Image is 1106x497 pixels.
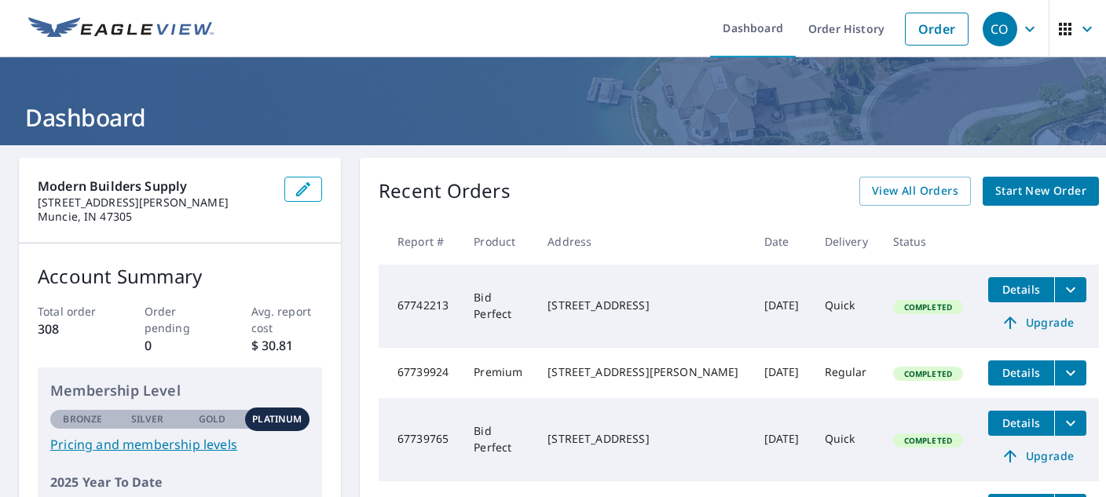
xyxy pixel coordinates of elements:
[983,177,1099,206] a: Start New Order
[379,177,511,206] p: Recent Orders
[252,412,302,426] p: Platinum
[28,17,214,41] img: EV Logo
[535,218,751,265] th: Address
[379,348,461,398] td: 67739924
[379,265,461,348] td: 67742213
[38,262,322,291] p: Account Summary
[548,431,738,447] div: [STREET_ADDRESS]
[988,360,1054,386] button: detailsBtn-67739924
[38,177,272,196] p: Modern Builders Supply
[379,218,461,265] th: Report #
[1054,411,1086,436] button: filesDropdownBtn-67739765
[988,444,1086,469] a: Upgrade
[895,435,961,446] span: Completed
[881,218,976,265] th: Status
[812,265,881,348] td: Quick
[983,12,1017,46] div: CO
[998,282,1045,297] span: Details
[548,364,738,380] div: [STREET_ADDRESS][PERSON_NAME]
[905,13,969,46] a: Order
[988,277,1054,302] button: detailsBtn-67742213
[752,398,812,481] td: [DATE]
[461,398,535,481] td: Bid Perfect
[548,298,738,313] div: [STREET_ADDRESS]
[38,210,272,224] p: Muncie, IN 47305
[998,415,1045,430] span: Details
[752,218,812,265] th: Date
[1054,277,1086,302] button: filesDropdownBtn-67742213
[752,348,812,398] td: [DATE]
[752,265,812,348] td: [DATE]
[38,320,109,338] p: 308
[50,473,309,492] p: 2025 Year To Date
[895,301,961,312] span: Completed
[461,218,535,265] th: Product
[998,365,1045,380] span: Details
[998,313,1077,332] span: Upgrade
[995,181,1086,201] span: Start New Order
[131,412,164,426] p: Silver
[38,303,109,320] p: Total order
[251,336,323,355] p: $ 30.81
[50,380,309,401] p: Membership Level
[19,101,1087,133] h1: Dashboard
[812,348,881,398] td: Regular
[812,218,881,265] th: Delivery
[988,310,1086,335] a: Upgrade
[461,348,535,398] td: Premium
[145,303,216,336] p: Order pending
[812,398,881,481] td: Quick
[63,412,102,426] p: Bronze
[988,411,1054,436] button: detailsBtn-67739765
[859,177,971,206] a: View All Orders
[998,447,1077,466] span: Upgrade
[461,265,535,348] td: Bid Perfect
[379,398,461,481] td: 67739765
[251,303,323,336] p: Avg. report cost
[895,368,961,379] span: Completed
[1054,360,1086,386] button: filesDropdownBtn-67739924
[38,196,272,210] p: [STREET_ADDRESS][PERSON_NAME]
[50,435,309,454] a: Pricing and membership levels
[145,336,216,355] p: 0
[199,412,225,426] p: Gold
[872,181,958,201] span: View All Orders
